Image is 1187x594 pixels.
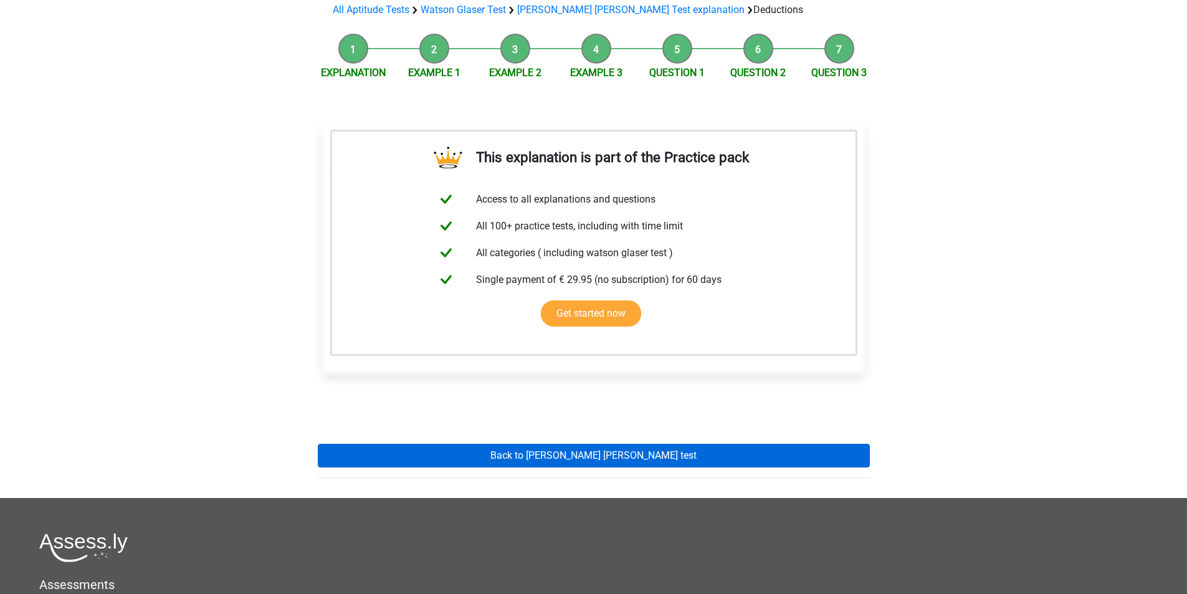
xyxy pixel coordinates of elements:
[421,4,506,16] a: Watson Glaser Test
[321,67,386,79] a: Explanation
[318,444,870,467] a: Back to [PERSON_NAME] [PERSON_NAME] test
[517,4,745,16] a: [PERSON_NAME] [PERSON_NAME] Test explanation
[39,533,128,562] img: Assessly logo
[489,67,541,79] a: Example 2
[649,67,705,79] a: Question 1
[570,67,622,79] a: Example 3
[328,2,860,17] div: Deductions
[730,67,786,79] a: Question 2
[541,300,641,327] a: Get started now
[323,140,864,298] div: Many websites use Gogolo Analytics to measure how many visitors the site has per day and which we...
[811,67,867,79] a: Question 3
[333,4,409,16] a: All Aptitude Tests
[39,577,1148,592] h5: Assessments
[408,67,460,79] a: Example 1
